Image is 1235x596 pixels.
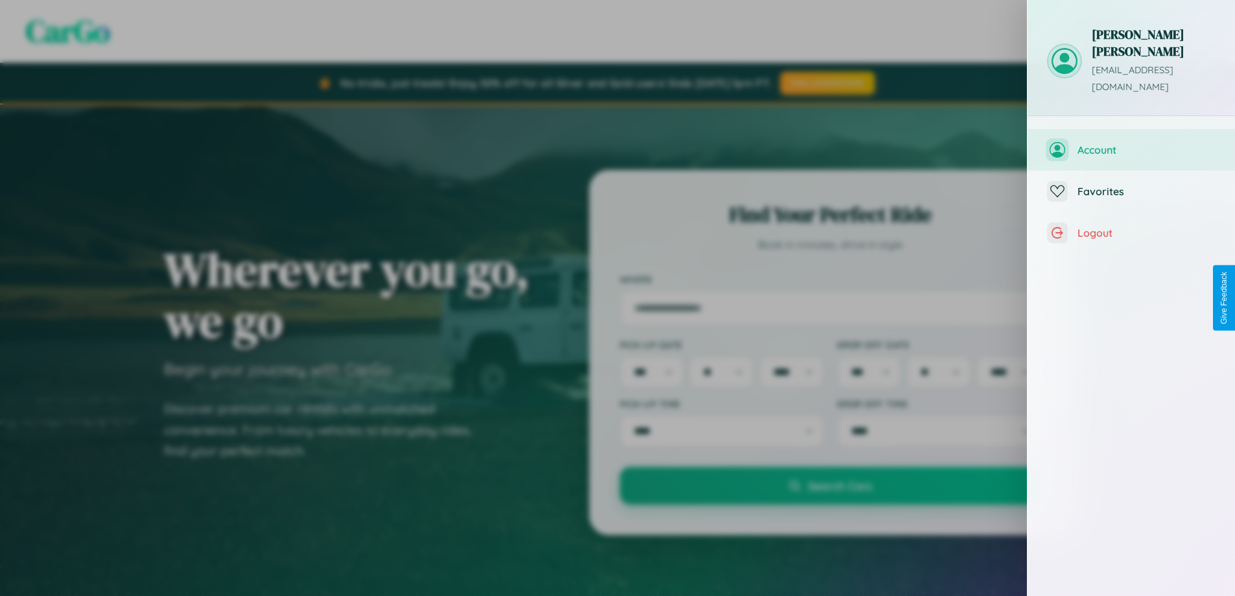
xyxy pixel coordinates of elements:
[1092,62,1216,96] p: [EMAIL_ADDRESS][DOMAIN_NAME]
[1028,212,1235,254] button: Logout
[1028,129,1235,171] button: Account
[1077,226,1216,239] span: Logout
[1077,185,1216,198] span: Favorites
[1092,26,1216,60] h3: [PERSON_NAME] [PERSON_NAME]
[1028,171,1235,212] button: Favorites
[1077,143,1216,156] span: Account
[1219,272,1229,324] div: Give Feedback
